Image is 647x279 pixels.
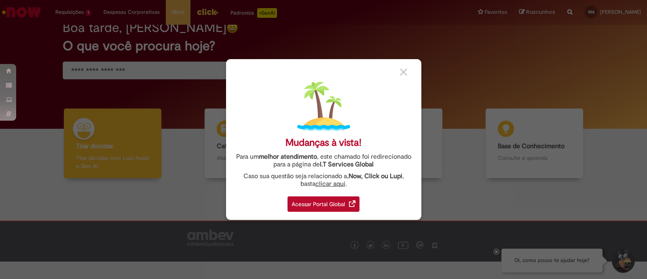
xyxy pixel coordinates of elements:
[297,80,350,133] img: island.png
[288,196,359,212] div: Acessar Portal Global
[232,173,415,188] div: Caso sua questão seja relacionado a , basta .
[349,200,355,207] img: redirect_link.png
[320,156,374,168] a: I.T Services Global
[315,175,345,188] a: clicar aqui
[347,172,402,180] strong: .Now, Click ou Lupi
[259,153,317,161] strong: melhor atendimento
[285,137,362,149] div: Mudanças à vista!
[232,153,415,168] div: Para um , este chamado foi redirecionado para a página de
[400,68,407,76] img: close_button_grey.png
[288,192,359,212] a: Acessar Portal Global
